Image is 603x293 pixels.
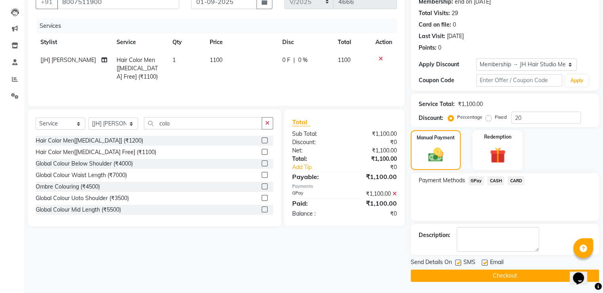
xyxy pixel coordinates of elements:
[485,145,511,165] img: _gift.svg
[438,44,441,52] div: 0
[463,258,475,268] span: SMS
[423,146,448,164] img: _cash.svg
[36,160,133,168] div: Global Colour Below Shoulder (₹4000)
[36,183,100,191] div: Ombre Colouring (₹4500)
[168,33,205,51] th: Qty
[419,176,465,185] span: Payment Methods
[484,133,511,141] label: Redemption
[172,56,176,64] span: 1
[345,130,403,138] div: ₹1,100.00
[458,100,483,108] div: ₹1,100.00
[565,75,588,87] button: Apply
[570,261,595,285] iframe: chat widget
[452,9,458,17] div: 29
[490,258,503,268] span: Email
[338,56,350,64] span: 1100
[144,117,262,129] input: Search or Scan
[36,148,156,156] div: Hair Color Men[[MEDICAL_DATA] Free] (₹1100)
[286,155,345,163] div: Total:
[36,137,143,145] div: Hair Color Men[[MEDICAL_DATA]] (₹1200)
[36,19,403,33] div: Services
[210,56,222,64] span: 1100
[117,56,158,80] span: Hair Color Men[[MEDICAL_DATA] Free] (₹1100)
[205,33,278,51] th: Price
[36,171,127,179] div: Global Colour Waist Length (₹7000)
[495,114,507,121] label: Fixed
[419,76,476,85] div: Coupon Code
[286,190,345,198] div: GPay
[345,138,403,146] div: ₹0
[345,146,403,155] div: ₹1,100.00
[419,100,455,108] div: Service Total:
[286,130,345,138] div: Sub Total:
[487,176,504,185] span: CASH
[371,33,397,51] th: Action
[411,258,452,268] span: Send Details On
[354,163,402,172] div: ₹0
[36,206,121,214] div: Global Colour Mid Length (₹5500)
[286,146,345,155] div: Net:
[286,199,345,208] div: Paid:
[36,33,112,51] th: Stylist
[345,190,403,198] div: ₹1,100.00
[419,9,450,17] div: Total Visits:
[411,270,599,282] button: Checkout
[286,210,345,218] div: Balance :
[298,56,308,64] span: 0 %
[507,176,525,185] span: CARD
[286,172,345,181] div: Payable:
[476,74,563,87] input: Enter Offer / Coupon Code
[447,32,464,40] div: [DATE]
[419,44,436,52] div: Points:
[345,199,403,208] div: ₹1,100.00
[286,163,354,172] a: Add Tip
[453,21,456,29] div: 0
[419,231,450,239] div: Description:
[419,32,445,40] div: Last Visit:
[282,56,290,64] span: 0 F
[468,176,484,185] span: GPay
[345,155,403,163] div: ₹1,100.00
[286,138,345,146] div: Discount:
[457,114,482,121] label: Percentage
[345,172,403,181] div: ₹1,100.00
[40,56,96,64] span: [JH] [PERSON_NAME]
[333,33,371,51] th: Total
[292,118,310,126] span: Total
[419,114,443,122] div: Discount:
[278,33,333,51] th: Disc
[419,21,451,29] div: Card on file:
[293,56,295,64] span: |
[112,33,168,51] th: Service
[417,134,455,141] label: Manual Payment
[292,183,397,190] div: Payments
[419,60,476,69] div: Apply Discount
[345,210,403,218] div: ₹0
[36,194,129,202] div: Global Colour Uoto Shoulder (₹3500)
